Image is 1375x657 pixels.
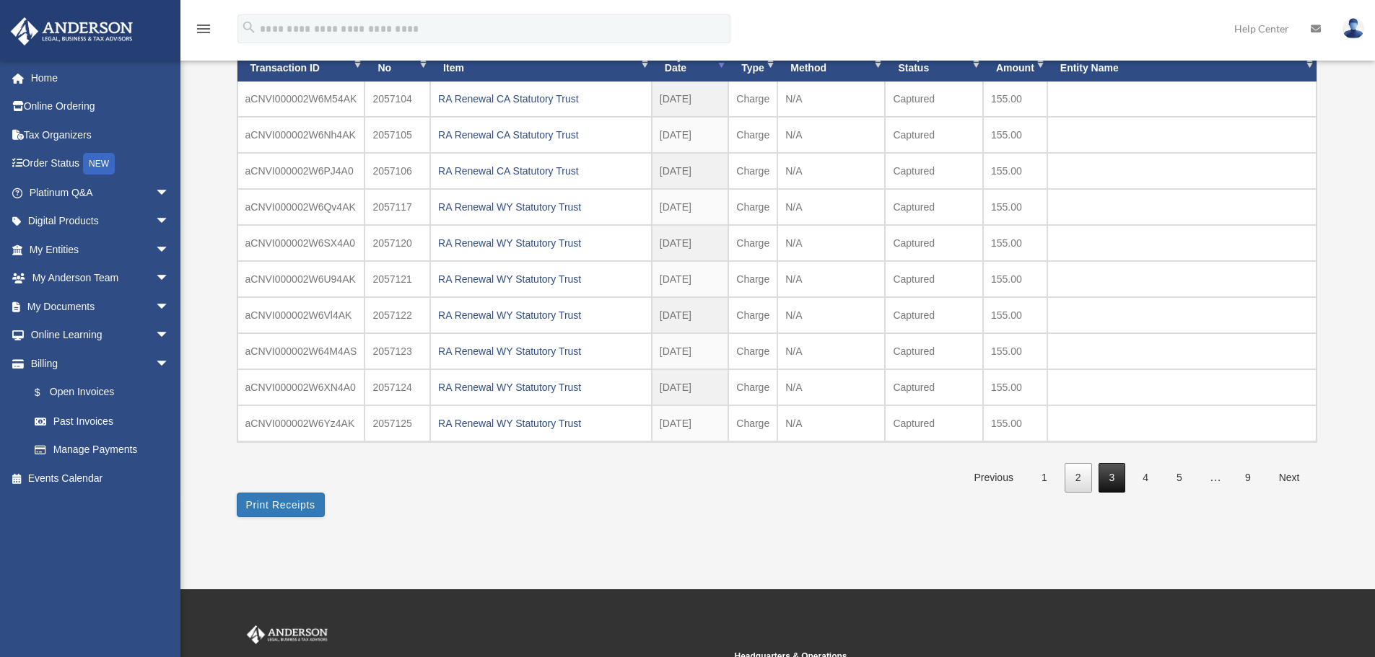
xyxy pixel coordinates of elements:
span: arrow_drop_down [155,235,184,265]
div: RA Renewal WY Statutory Trust [438,413,644,433]
span: arrow_drop_down [155,264,184,294]
td: [DATE] [652,333,728,369]
a: 3 [1099,463,1126,493]
td: 2057124 [365,369,430,405]
th: Response Status: activate to sort column ascending [885,43,983,82]
span: arrow_drop_down [155,207,184,237]
div: RA Renewal CA Statutory Trust [438,125,644,145]
td: [DATE] [652,405,728,441]
div: RA Renewal CA Statutory Trust [438,161,644,181]
span: arrow_drop_down [155,292,184,322]
td: aCNVI000002W6PJ4A0 [237,153,365,189]
span: $ [43,384,50,402]
a: Previous [963,463,1023,493]
td: N/A [777,189,885,225]
td: 2057125 [365,405,430,441]
td: 155.00 [983,117,1047,153]
td: aCNVI000002W6Vl4AK [237,297,365,333]
td: [DATE] [652,189,728,225]
a: Manage Payments [20,436,191,464]
td: Captured [885,117,983,153]
div: RA Renewal WY Statutory Trust [438,269,644,289]
a: My Documentsarrow_drop_down [10,292,191,321]
td: N/A [777,225,885,261]
a: Home [10,63,191,92]
td: Charge [728,189,777,225]
div: RA Renewal WY Statutory Trust [438,377,644,397]
td: Charge [728,225,777,261]
td: 155.00 [983,261,1047,297]
td: 155.00 [983,405,1047,441]
td: Charge [728,81,777,117]
td: Charge [728,117,777,153]
a: My Entitiesarrow_drop_down [10,235,191,264]
td: aCNVI000002W6Nh4AK [237,117,365,153]
a: Tax Organizers [10,120,191,149]
td: 2057104 [365,81,430,117]
td: N/A [777,369,885,405]
td: 155.00 [983,225,1047,261]
a: Past Invoices [20,407,184,436]
td: 155.00 [983,369,1047,405]
td: aCNVI000002W6XN4A0 [237,369,365,405]
div: NEW [83,153,115,175]
td: 2057105 [365,117,430,153]
a: Online Ordering [10,92,191,121]
td: Captured [885,369,983,405]
a: Platinum Q&Aarrow_drop_down [10,178,191,207]
img: User Pic [1343,18,1364,39]
img: Anderson Advisors Platinum Portal [244,625,331,644]
td: Captured [885,189,983,225]
a: 4 [1132,463,1159,493]
td: Charge [728,333,777,369]
td: 2057106 [365,153,430,189]
div: RA Renewal WY Statutory Trust [438,341,644,361]
th: Payment Date: activate to sort column ascending [652,43,728,82]
th: Type: activate to sort column ascending [728,43,777,82]
td: 155.00 [983,153,1047,189]
a: Order StatusNEW [10,149,191,179]
td: N/A [777,333,885,369]
a: Billingarrow_drop_down [10,349,191,378]
th: Method: activate to sort column ascending [777,43,885,82]
td: [DATE] [652,81,728,117]
a: 2 [1065,463,1092,493]
td: Captured [885,405,983,441]
i: search [241,19,257,35]
span: arrow_drop_down [155,321,184,350]
td: 155.00 [983,189,1047,225]
td: N/A [777,117,885,153]
td: [DATE] [652,117,728,153]
td: 2057123 [365,333,430,369]
div: RA Renewal WY Statutory Trust [438,233,644,253]
td: N/A [777,81,885,117]
td: 2057122 [365,297,430,333]
td: Captured [885,81,983,117]
td: aCNVI000002W6M54AK [237,81,365,117]
span: arrow_drop_down [155,349,184,379]
td: aCNVI000002W6Yz4AK [237,405,365,441]
img: Anderson Advisors Platinum Portal [6,17,137,45]
td: Charge [728,405,777,441]
a: 5 [1166,463,1193,493]
th: Item: activate to sort column ascending [430,43,652,82]
td: [DATE] [652,153,728,189]
td: N/A [777,261,885,297]
span: … [1198,471,1233,483]
td: 155.00 [983,81,1047,117]
td: Charge [728,297,777,333]
td: Charge [728,153,777,189]
td: 2057121 [365,261,430,297]
td: [DATE] [652,297,728,333]
th: Invoice No: activate to sort column ascending [365,43,430,82]
td: [DATE] [652,261,728,297]
td: N/A [777,405,885,441]
th: Amount: activate to sort column ascending [983,43,1047,82]
a: Digital Productsarrow_drop_down [10,207,191,236]
td: 2057117 [365,189,430,225]
button: Print Receipts [237,493,325,517]
i: menu [195,20,212,38]
div: RA Renewal CA Statutory Trust [438,89,644,109]
a: Next [1268,463,1311,493]
td: 155.00 [983,333,1047,369]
